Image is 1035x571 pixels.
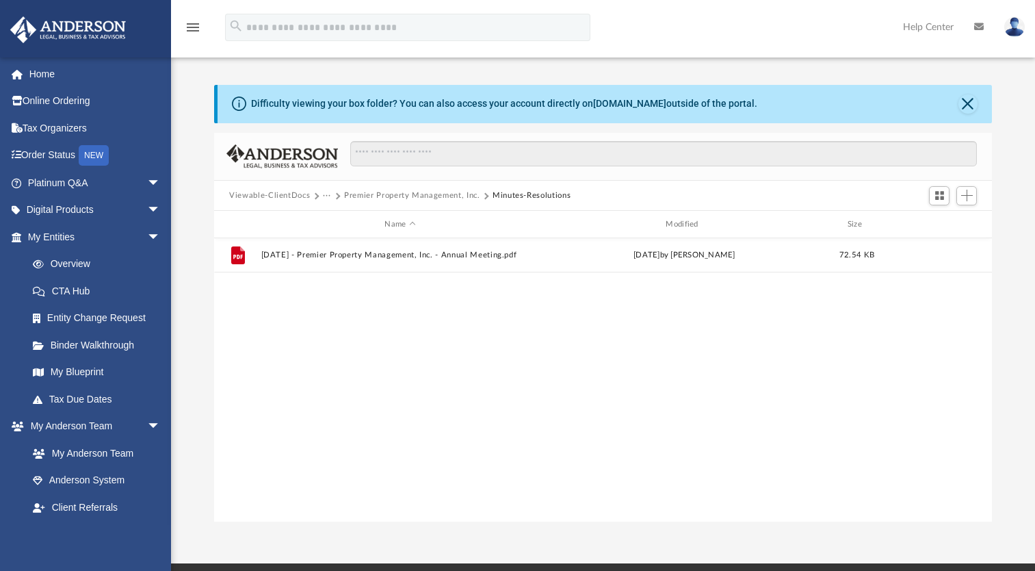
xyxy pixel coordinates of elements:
div: Size [830,218,885,231]
a: Online Ordering [10,88,181,115]
a: Digital Productsarrow_drop_down [10,196,181,224]
i: search [228,18,244,34]
a: Entity Change Request [19,305,181,332]
button: [DATE] - Premier Property Management, Inc. - Annual Meeting.pdf [261,251,540,259]
div: Modified [545,218,824,231]
button: ··· [323,190,332,202]
img: Anderson Advisors Platinum Portal [6,16,130,43]
a: Tax Organizers [10,114,181,142]
button: Close [958,94,978,114]
span: arrow_drop_down [147,169,174,197]
div: id [220,218,254,231]
div: NEW [79,145,109,166]
span: arrow_drop_down [147,413,174,441]
i: menu [185,19,201,36]
div: Difficulty viewing your box folder? You can also access your account directly on outside of the p... [251,97,757,111]
a: Home [10,60,181,88]
span: arrow_drop_down [147,223,174,251]
div: [DATE] by [PERSON_NAME] [545,249,824,262]
button: Viewable-ClientDocs [229,190,310,202]
a: Platinum Q&Aarrow_drop_down [10,169,181,196]
a: My Blueprint [19,359,174,386]
div: Name [261,218,539,231]
a: Order StatusNEW [10,142,181,170]
a: Binder Walkthrough [19,331,181,359]
a: CTA Hub [19,277,181,305]
span: 72.54 KB [839,251,874,259]
a: My Documentsarrow_drop_down [10,521,174,548]
a: My Entitiesarrow_drop_down [10,223,181,251]
button: Minutes-Resolutions [493,190,571,202]
span: arrow_drop_down [147,521,174,549]
div: id [890,218,986,231]
a: Tax Due Dates [19,385,181,413]
a: Anderson System [19,467,174,494]
a: My Anderson Teamarrow_drop_down [10,413,174,440]
div: grid [214,238,992,522]
span: arrow_drop_down [147,196,174,225]
button: Switch to Grid View [929,186,949,205]
input: Search files and folders [350,141,977,167]
button: Premier Property Management, Inc. [344,190,480,202]
a: Client Referrals [19,494,174,521]
a: [DOMAIN_NAME] [593,98,666,109]
a: My Anderson Team [19,440,168,467]
a: menu [185,26,201,36]
img: User Pic [1004,17,1025,37]
a: Overview [19,251,181,278]
button: Add [956,186,977,205]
